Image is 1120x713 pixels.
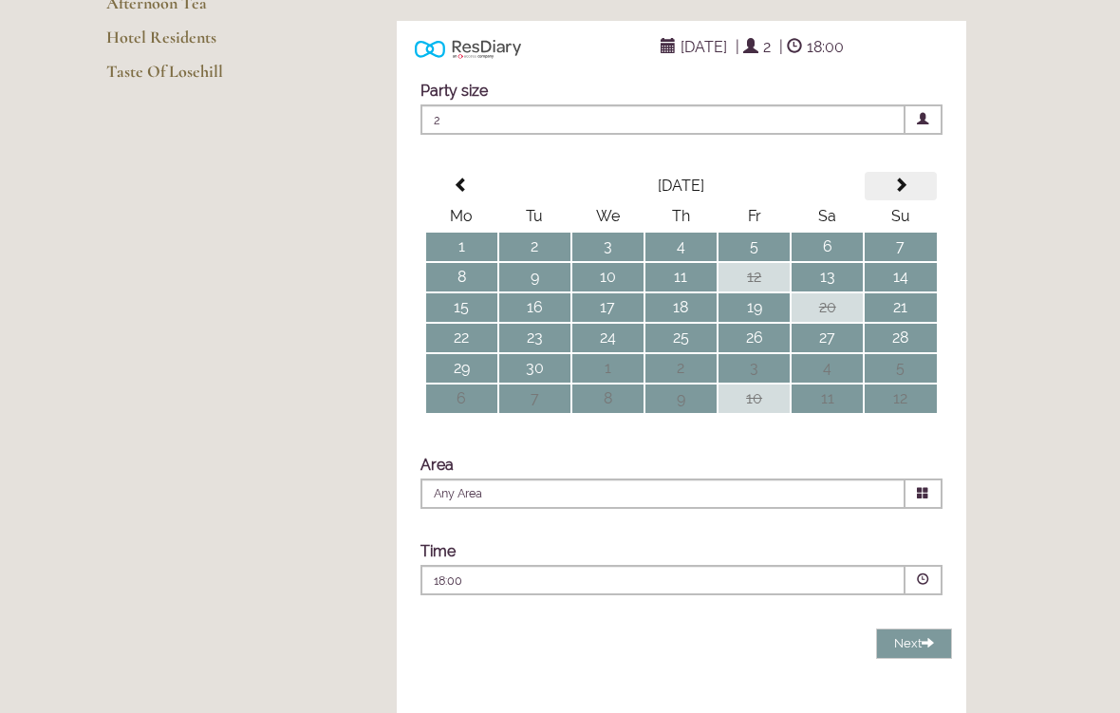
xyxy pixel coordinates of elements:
td: 7 [865,233,936,261]
td: 12 [719,263,790,291]
td: 7 [499,385,570,413]
td: 1 [426,233,497,261]
td: 10 [719,385,790,413]
td: 11 [792,385,863,413]
td: 9 [645,385,717,413]
td: 23 [499,324,570,352]
th: We [572,202,644,231]
button: Next [876,629,952,660]
span: 2 [420,104,905,135]
td: 2 [499,233,570,261]
span: 2 [758,33,775,61]
td: 8 [426,263,497,291]
td: 27 [792,324,863,352]
td: 4 [792,354,863,383]
td: 6 [792,233,863,261]
img: Powered by ResDiary [415,35,521,63]
td: 24 [572,324,644,352]
td: 2 [645,354,717,383]
th: Tu [499,202,570,231]
td: 14 [865,263,936,291]
td: 19 [719,293,790,322]
span: 18:00 [802,33,849,61]
p: 18:00 [434,572,777,590]
th: Su [865,202,936,231]
span: | [779,38,783,56]
td: 5 [719,233,790,261]
label: Party size [420,82,488,100]
td: 8 [572,385,644,413]
td: 25 [645,324,717,352]
th: Th [645,202,717,231]
label: Time [420,542,456,560]
label: Area [420,456,454,474]
td: 16 [499,293,570,322]
td: 13 [792,263,863,291]
td: 5 [865,354,936,383]
td: 4 [645,233,717,261]
td: 28 [865,324,936,352]
span: | [736,38,739,56]
td: 10 [572,263,644,291]
td: 30 [499,354,570,383]
td: 21 [865,293,936,322]
td: 6 [426,385,497,413]
th: Sa [792,202,863,231]
span: Next [894,636,934,650]
a: Hotel Residents [106,27,288,61]
span: [DATE] [676,33,732,61]
td: 20 [792,293,863,322]
a: Taste Of Losehill [106,61,288,95]
td: 12 [865,385,936,413]
td: 22 [426,324,497,352]
td: 26 [719,324,790,352]
td: 1 [572,354,644,383]
th: Mo [426,202,497,231]
td: 29 [426,354,497,383]
th: Fr [719,202,790,231]
td: 3 [719,354,790,383]
th: Select Month [499,172,864,200]
span: Next Month [893,178,908,193]
span: Previous Month [454,178,469,193]
td: 18 [645,293,717,322]
td: 9 [499,263,570,291]
td: 17 [572,293,644,322]
td: 11 [645,263,717,291]
td: 3 [572,233,644,261]
td: 15 [426,293,497,322]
